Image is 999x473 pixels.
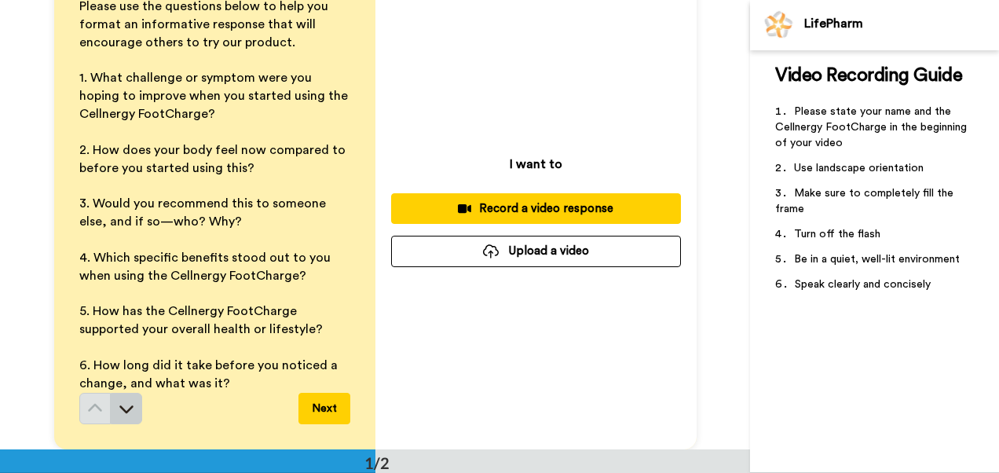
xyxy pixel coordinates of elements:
p: I want to [510,155,562,174]
span: Turn off the flash [794,229,880,240]
button: Next [298,393,350,424]
span: 3. Would you recommend this to someone else, and if so—who? Why? [79,197,329,228]
button: Record a video response [391,193,681,224]
span: 5. How has the Cellnergy FootCharge supported your overall health or lifestyle? [79,305,323,335]
span: Video Recording Guide [775,66,962,85]
span: Use landscape orientation [794,163,924,174]
span: Speak clearly and concisely [795,279,931,290]
span: 6. How long did it take before you noticed a change, and what was it? [79,359,341,390]
span: 4. Which specific benefits stood out to you when using the Cellnergy FootCharge? [79,251,334,282]
span: Please state your name and the Cellnergy FootCharge in the beginning of your video [775,106,970,148]
span: Make sure to completely fill the frame [775,188,957,214]
div: LifePharm [804,16,998,31]
span: 1. What challenge or symptom were you hoping to improve when you started using the Cellnergy Foot... [79,71,351,120]
img: Profile Image [759,6,796,44]
button: Upload a video [391,236,681,266]
div: Record a video response [404,200,668,217]
span: 2. How does your body feel now compared to before you started using this? [79,144,349,174]
span: Be in a quiet, well-lit environment [794,254,960,265]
